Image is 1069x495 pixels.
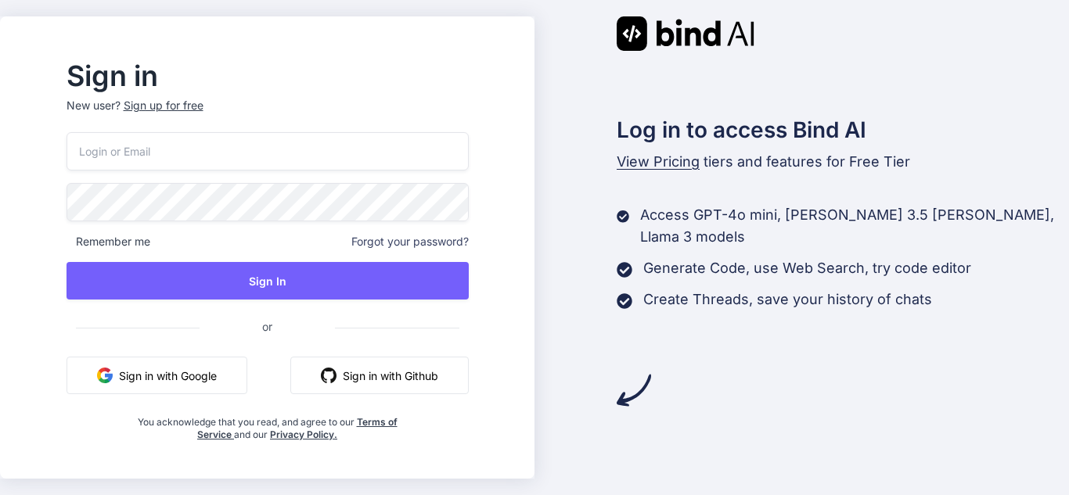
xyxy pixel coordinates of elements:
[97,368,113,383] img: google
[67,63,469,88] h2: Sign in
[270,429,337,440] a: Privacy Policy.
[200,307,335,346] span: or
[290,357,469,394] button: Sign in with Github
[351,234,469,249] span: Forgot your password?
[617,113,1069,146] h2: Log in to access Bind AI
[640,204,1069,248] p: Access GPT-4o mini, [PERSON_NAME] 3.5 [PERSON_NAME], Llama 3 models
[67,262,469,300] button: Sign In
[197,416,398,440] a: Terms of Service
[67,132,469,170] input: Login or Email
[133,407,401,441] div: You acknowledge that you read, and agree to our and our
[617,373,651,407] img: arrow
[67,234,150,249] span: Remember me
[67,98,469,132] p: New user?
[643,289,932,310] p: Create Threads, save your history of chats
[617,151,1069,173] p: tiers and features for Free Tier
[124,98,203,113] div: Sign up for free
[321,368,337,383] img: github
[67,357,247,394] button: Sign in with Google
[643,257,971,279] p: Generate Code, use Web Search, try code editor
[617,16,754,51] img: Bind AI logo
[617,153,700,170] span: View Pricing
